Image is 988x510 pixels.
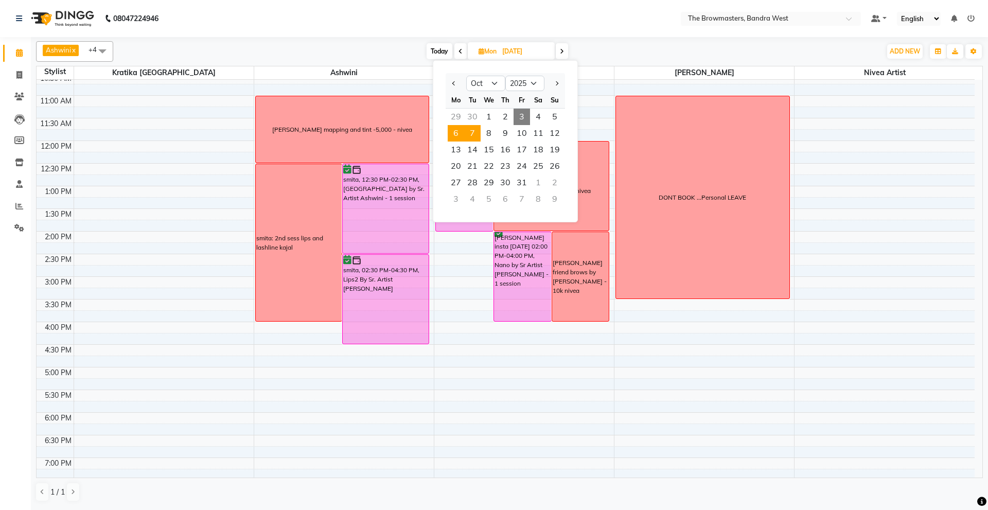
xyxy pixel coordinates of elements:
div: Sunday, October 26, 2025 [546,158,563,174]
span: [PERSON_NAME] [614,66,794,79]
div: Stylist [37,66,74,77]
div: Wednesday, October 22, 2025 [481,158,497,174]
span: Today [427,43,452,59]
div: Friday, October 24, 2025 [514,158,530,174]
div: Monday, September 29, 2025 [448,109,464,125]
span: Ashwini [46,46,71,54]
div: [PERSON_NAME] friend brows by [PERSON_NAME] - 10k nivea [553,258,609,295]
div: Tuesday, October 7, 2025 [464,125,481,142]
span: 13 [448,142,464,158]
div: [PERSON_NAME] mapping and tint -5,000 - nivea [272,125,412,134]
div: 3:00 PM [43,277,74,288]
span: 8 [481,125,497,142]
span: 3 [514,109,530,125]
div: Fr [514,92,530,108]
div: Thursday, October 23, 2025 [497,158,514,174]
span: 1 / 1 [50,487,65,498]
div: Saturday, October 4, 2025 [530,109,546,125]
div: 7:00 PM [43,458,74,469]
span: 12 [546,125,563,142]
span: 16 [497,142,514,158]
div: Sunday, October 12, 2025 [546,125,563,142]
span: 9 [497,125,514,142]
span: Nivea Artist [795,66,975,79]
div: Sa [530,92,546,108]
div: 4:00 PM [43,322,74,333]
div: Tuesday, September 30, 2025 [464,109,481,125]
div: 6:30 PM [43,435,74,446]
span: 14 [464,142,481,158]
b: 08047224946 [113,4,158,33]
span: 22 [481,158,497,174]
div: Saturday, October 18, 2025 [530,142,546,158]
div: Thursday, October 16, 2025 [497,142,514,158]
span: 27 [448,174,464,191]
span: 18 [530,142,546,158]
span: 23 [497,158,514,174]
div: Sunday, October 19, 2025 [546,142,563,158]
div: Thursday, November 6, 2025 [497,191,514,207]
div: Saturday, November 8, 2025 [530,191,546,207]
span: 31 [514,174,530,191]
div: 1:00 PM [43,186,74,197]
div: Saturday, October 25, 2025 [530,158,546,174]
span: 6 [448,125,464,142]
span: 25 [530,158,546,174]
div: We [481,92,497,108]
div: Monday, October 27, 2025 [448,174,464,191]
span: 15 [481,142,497,158]
div: 5:30 PM [43,390,74,401]
span: 4 [530,109,546,125]
div: Sunday, November 2, 2025 [546,174,563,191]
div: Wednesday, October 8, 2025 [481,125,497,142]
div: Saturday, October 11, 2025 [530,125,546,142]
div: 11:30 AM [38,118,74,129]
div: Friday, October 3, 2025 [514,109,530,125]
button: Next month [552,75,561,92]
span: Mon [476,47,499,55]
span: Ashwini [254,66,434,79]
div: [PERSON_NAME] insta [DATE] 02:00 PM-04:00 PM, Nano by Sr Artist [PERSON_NAME] - 1 session [494,232,551,321]
div: Friday, October 10, 2025 [514,125,530,142]
span: 17 [514,142,530,158]
span: +4 [89,45,104,54]
div: 4:30 PM [43,345,74,356]
span: ADD NEW [890,47,920,55]
div: Sunday, November 9, 2025 [546,191,563,207]
div: Friday, October 17, 2025 [514,142,530,158]
span: 24 [514,158,530,174]
div: Tuesday, November 4, 2025 [464,191,481,207]
div: 6:00 PM [43,413,74,424]
span: 1 [481,109,497,125]
select: Select month [466,76,505,91]
div: 3:30 PM [43,300,74,310]
div: Monday, November 3, 2025 [448,191,464,207]
div: Wednesday, October 15, 2025 [481,142,497,158]
span: 7 [464,125,481,142]
div: Wednesday, October 1, 2025 [481,109,497,125]
div: Friday, November 7, 2025 [514,191,530,207]
div: 12:30 PM [39,164,74,174]
span: 29 [481,174,497,191]
div: Friday, October 31, 2025 [514,174,530,191]
input: 2025-10-06 [499,44,551,59]
div: Tu [464,92,481,108]
div: 2:30 PM [43,254,74,265]
div: Tuesday, October 14, 2025 [464,142,481,158]
div: Wednesday, November 5, 2025 [481,191,497,207]
button: Previous month [450,75,458,92]
div: Saturday, November 1, 2025 [530,174,546,191]
div: Wednesday, October 29, 2025 [481,174,497,191]
div: Th [497,92,514,108]
img: logo [26,4,97,33]
span: 30 [497,174,514,191]
span: 2 [497,109,514,125]
div: 12:00 PM [39,141,74,152]
div: smita, 12:30 PM-02:30 PM, [GEOGRAPHIC_DATA] by Sr. Artist Ashwini - 1 session [343,164,429,253]
div: Monday, October 13, 2025 [448,142,464,158]
div: 2:00 PM [43,232,74,242]
div: smita, 02:30 PM-04:30 PM, Lips2 By Sr. Artist [PERSON_NAME] [343,255,429,344]
span: 20 [448,158,464,174]
div: 11:00 AM [38,96,74,107]
div: smita: 2nd sess lips and lashline kajal [256,234,341,252]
